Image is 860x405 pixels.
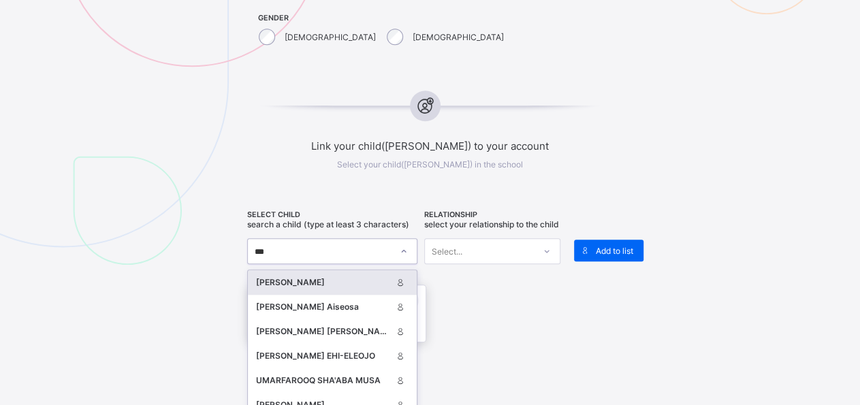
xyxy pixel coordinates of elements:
div: Select... [432,238,462,264]
span: Link your child([PERSON_NAME]) to your account [215,140,646,152]
span: Search a child (type at least 3 characters) [247,219,409,229]
span: Select your relationship to the child [424,219,559,229]
div: [PERSON_NAME] [PERSON_NAME] [256,325,392,338]
div: [PERSON_NAME] EHI-ELEOJO [256,349,392,363]
span: Add to list [596,246,633,256]
span: GENDER [258,14,507,22]
span: SELECT CHILD [247,210,417,219]
div: [PERSON_NAME] Aiseosa [256,300,392,314]
label: [DEMOGRAPHIC_DATA] [285,32,376,42]
span: Select your child([PERSON_NAME]) in the school [337,159,523,169]
div: UMARFAROOQ SHA'ABA MUSA [256,374,392,387]
span: RELATIONSHIP [424,210,560,219]
label: [DEMOGRAPHIC_DATA] [413,32,504,42]
div: [PERSON_NAME] [256,276,392,289]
